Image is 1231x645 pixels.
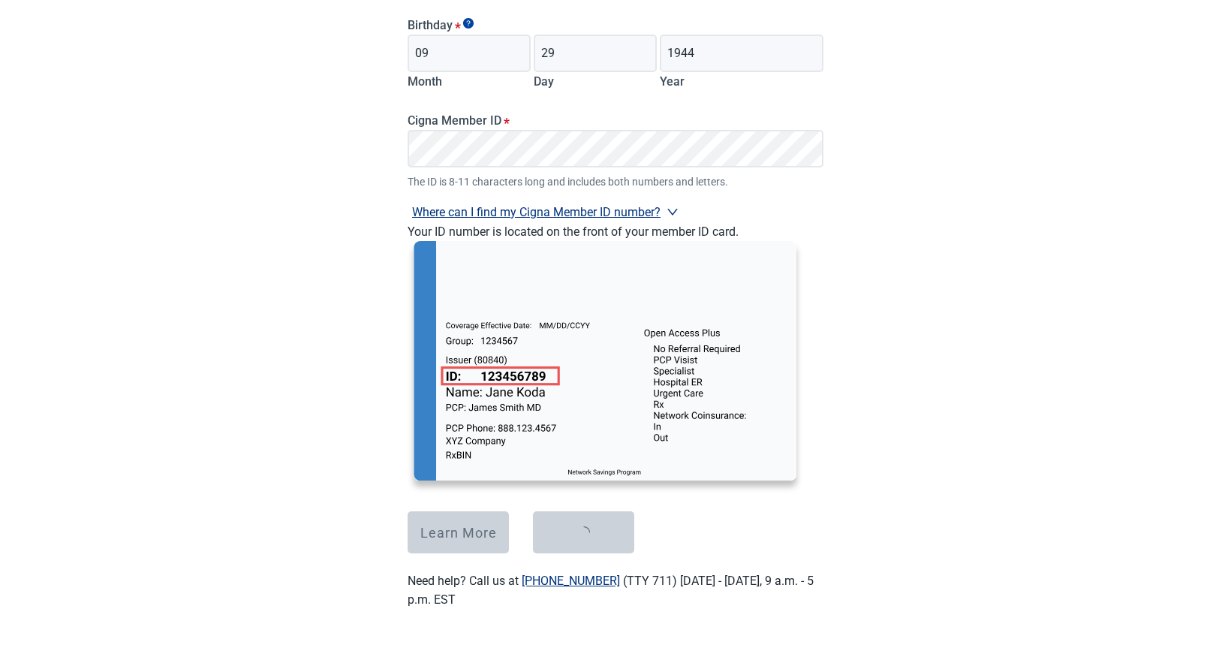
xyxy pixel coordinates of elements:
[408,74,442,89] label: Month
[408,225,739,239] label: Your ID number is located on the front of your member ID card.
[667,206,679,218] span: right
[534,35,657,72] input: Birth day
[534,74,554,89] label: Day
[660,74,685,89] label: Year
[408,511,509,553] button: Learn More
[660,35,823,72] input: Birth year
[408,35,531,72] input: Birth month
[408,173,823,190] span: The ID is 8-11 characters long and includes both numbers and letters.
[408,113,823,128] label: Cigna Member ID
[463,18,474,29] span: Show tooltip
[408,18,823,32] legend: Birthday
[522,574,620,588] a: [PHONE_NUMBER]
[576,525,591,541] span: loading
[408,202,683,222] button: Where can I find my Cigna Member ID number?
[408,241,802,493] img: Koda Health
[408,574,814,607] label: Need help? Call us at (TTY 711) [DATE] - [DATE], 9 a.m. - 5 p.m. EST
[420,525,497,540] div: Learn More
